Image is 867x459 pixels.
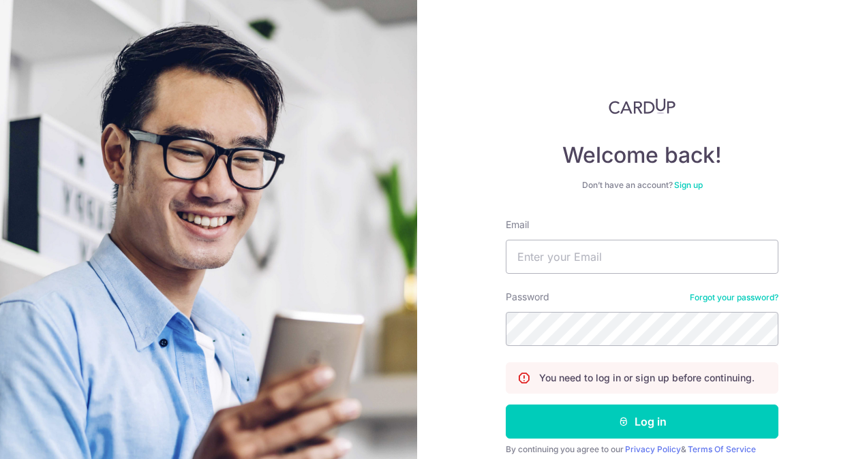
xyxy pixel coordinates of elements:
[690,292,778,303] a: Forgot your password?
[506,218,529,232] label: Email
[506,405,778,439] button: Log in
[506,240,778,274] input: Enter your Email
[506,180,778,191] div: Don’t have an account?
[506,290,549,304] label: Password
[674,180,703,190] a: Sign up
[625,444,681,454] a: Privacy Policy
[506,444,778,455] div: By continuing you agree to our &
[539,371,755,385] p: You need to log in or sign up before continuing.
[688,444,756,454] a: Terms Of Service
[506,142,778,169] h4: Welcome back!
[609,98,675,114] img: CardUp Logo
